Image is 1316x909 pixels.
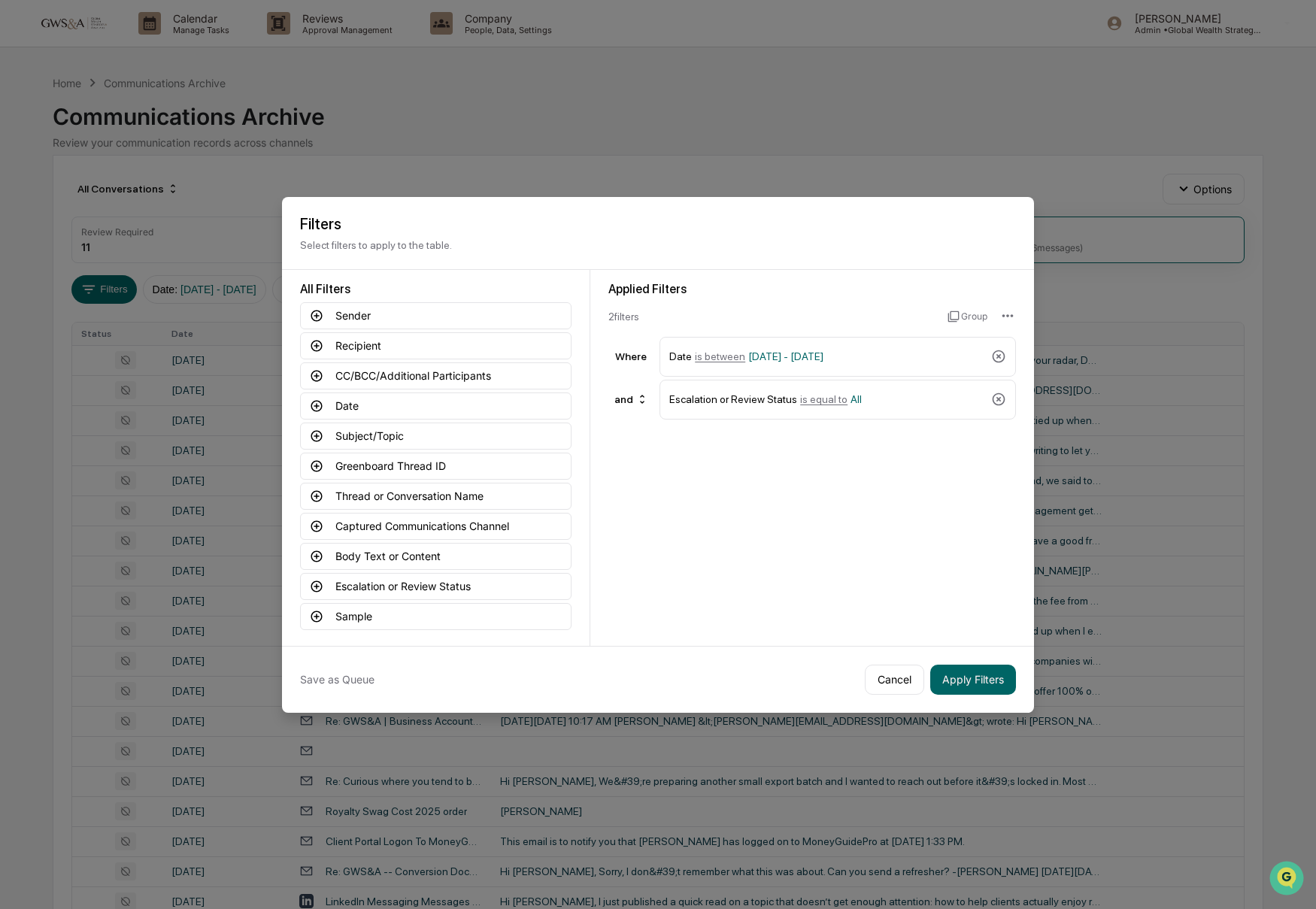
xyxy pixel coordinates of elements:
[669,386,985,413] div: Escalation or Review Status
[300,362,572,389] button: CC/BCC/Additional Participants
[748,350,823,362] span: [DATE] - [DATE]
[30,189,97,205] span: Preclearance
[106,254,182,266] a: Powered byPylon
[930,665,1016,695] button: Apply Filters
[695,350,745,362] span: is between
[1268,859,1308,900] iframe: Open customer support
[51,130,196,142] div: We're offline, we'll be back soon
[30,218,95,233] span: Data Lookup
[150,255,182,266] span: Pylon
[15,32,274,56] p: How can we help?
[15,220,27,232] div: 🔎
[300,603,572,630] button: Sample
[15,115,42,142] img: 1746055101610-c473b297-6a78-478c-a979-82029cc54cd1
[9,212,101,239] a: 🔎Data Lookup
[300,483,572,510] button: Thread or Conversation Name
[300,423,572,450] button: Subject/Topic
[608,350,653,362] div: Where
[851,393,862,405] span: All
[669,344,985,370] div: Date
[608,311,935,323] div: 2 filter s
[300,239,1016,251] p: Select filters to apply to the table.
[300,453,572,480] button: Greenboard Thread ID
[109,191,121,203] div: 🗄️
[300,215,1016,233] h2: Filters
[103,183,193,211] a: 🗄️Attestations
[948,305,987,329] button: Group
[39,68,248,84] input: Clear
[300,282,572,296] div: All Filters
[300,302,572,329] button: Sender
[300,332,572,359] button: Recipient
[51,115,247,130] div: Start new chat
[608,387,654,411] div: and
[608,282,1016,296] div: Applied Filters
[300,392,572,420] button: Date
[300,543,572,570] button: Body Text or Content
[300,513,572,540] button: Captured Communications Channel
[865,665,924,695] button: Cancel
[9,183,103,211] a: 🖐️Preclearance
[124,189,186,205] span: Attestations
[300,665,374,695] button: Save as Queue
[15,191,27,203] div: 🖐️
[256,120,274,138] button: Start new chat
[300,573,572,600] button: Escalation or Review Status
[800,393,848,405] span: is equal to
